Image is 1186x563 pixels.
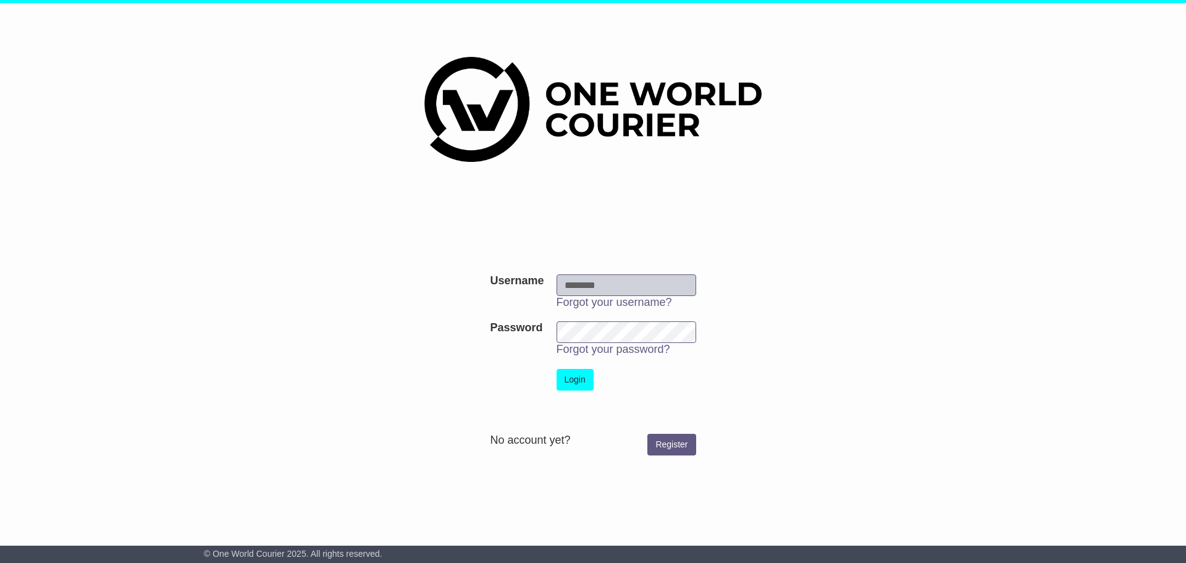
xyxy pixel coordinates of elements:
[204,549,382,559] span: © One World Courier 2025. All rights reserved.
[490,274,544,288] label: Username
[490,434,696,447] div: No account yet?
[424,57,762,162] img: One World
[557,343,670,355] a: Forgot your password?
[557,296,672,308] a: Forgot your username?
[557,369,594,391] button: Login
[490,321,542,335] label: Password
[647,434,696,455] a: Register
